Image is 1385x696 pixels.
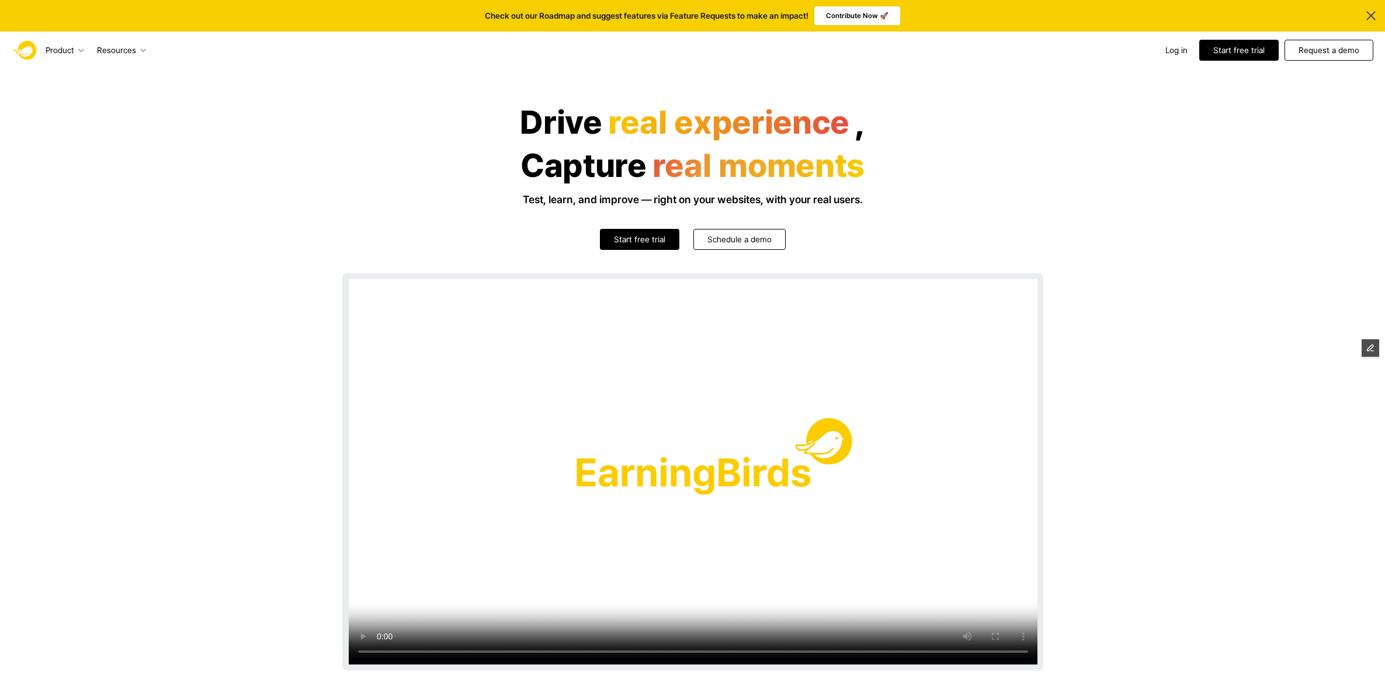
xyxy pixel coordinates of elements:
[520,147,647,185] h1: Capture
[693,229,786,250] a: Schedule a demo
[1362,339,1379,357] button: Edit Framer Content
[342,194,1043,206] h3: Test, learn, and improve — right on your websites, with your real users.
[605,102,852,144] span: real experience
[12,36,40,64] img: Logo
[1165,44,1188,56] a: Log in
[614,234,665,245] p: Start free trial
[855,104,865,141] h1: ,
[520,104,602,141] h1: Drive
[707,234,772,245] p: Schedule a demo
[97,44,136,56] p: Resources
[1299,44,1359,56] p: Request a demo
[46,44,74,56] p: Product
[814,6,900,25] a: Contribute Now 🚀
[826,10,888,22] p: Contribute Now 🚀
[1285,40,1373,61] a: Request a demo
[650,145,867,187] span: real moments
[1199,40,1279,61] a: Start free trial
[600,229,679,250] a: Start free trial
[1213,44,1265,56] p: Start free trial
[485,11,808,21] p: Check out our Roadmap and suggest features via Feature Requests to make an impact!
